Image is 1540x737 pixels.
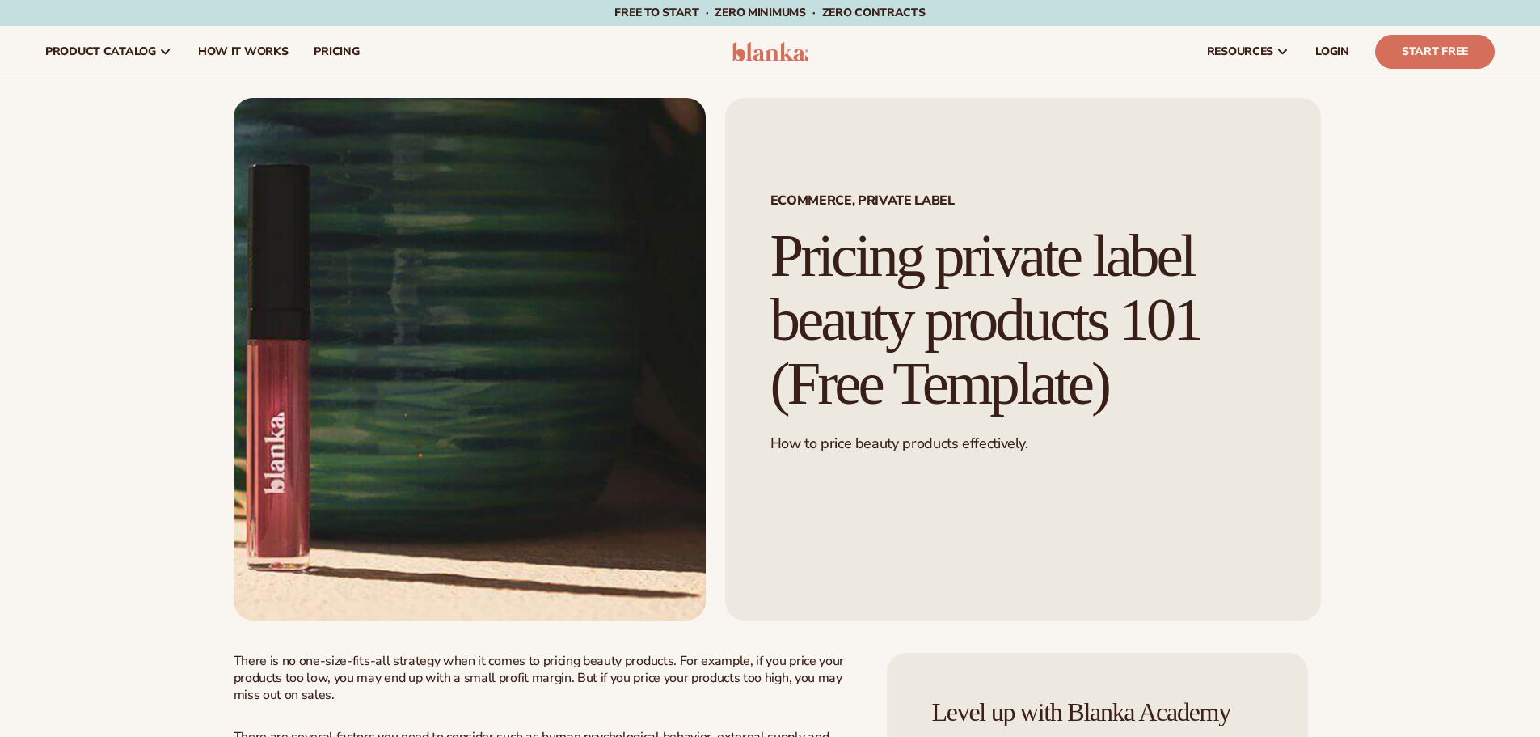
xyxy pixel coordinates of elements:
[770,224,1276,415] h1: Pricing private label beauty products 101 (Free Template)
[1207,45,1273,58] span: resources
[770,194,1276,207] span: Ecommerce, Private Label
[301,26,372,78] a: pricing
[1194,26,1302,78] a: resources
[770,434,1028,453] span: How to price beauty products effectively.
[1302,26,1362,78] a: LOGIN
[32,26,185,78] a: product catalog
[614,5,925,20] span: Free to start · ZERO minimums · ZERO contracts
[45,45,156,58] span: product catalog
[198,45,289,58] span: How It Works
[314,45,359,58] span: pricing
[234,653,855,703] p: There is no one-size-fits-all strategy when it comes to pricing beauty products. For example, if ...
[932,698,1263,726] h4: Level up with Blanka Academy
[1315,45,1349,58] span: LOGIN
[234,98,706,621] img: A sleek Blanka lip gloss displayed outdoors against a vibrant green vase, surrounded by natural l...
[185,26,302,78] a: How It Works
[1375,35,1495,69] a: Start Free
[732,42,808,61] img: logo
